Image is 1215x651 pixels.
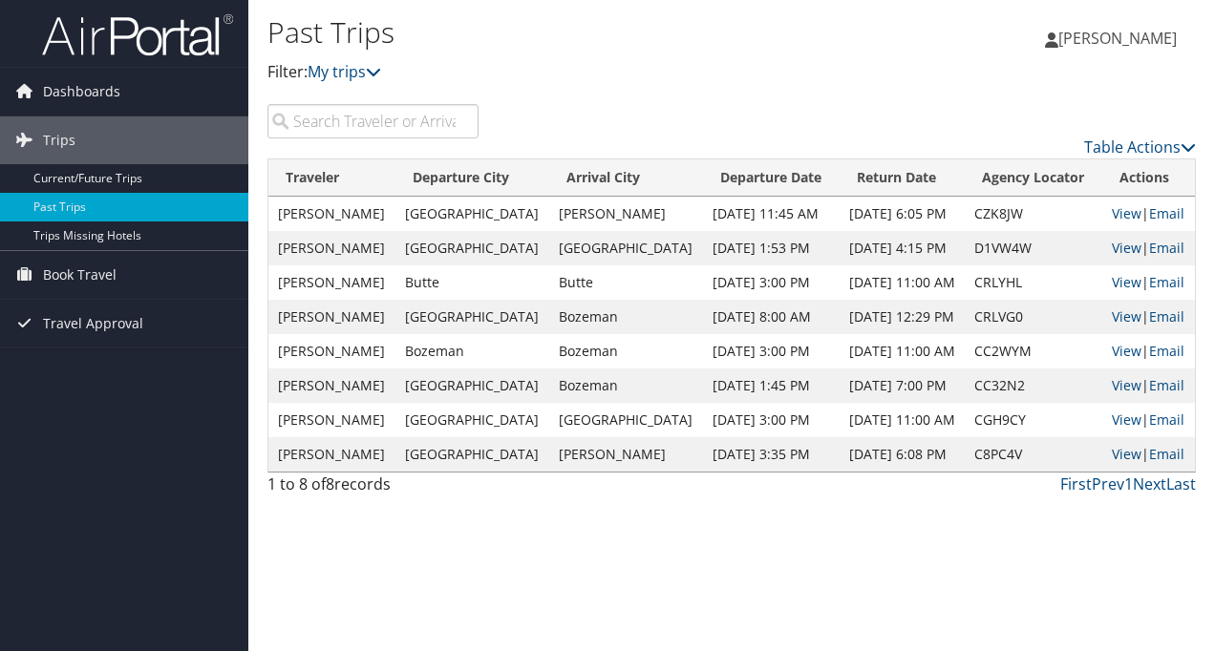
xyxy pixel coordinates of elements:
[549,197,703,231] td: [PERSON_NAME]
[267,60,886,85] p: Filter:
[840,403,966,437] td: [DATE] 11:00 AM
[1112,376,1141,394] a: View
[840,368,966,403] td: [DATE] 7:00 PM
[965,334,1102,368] td: CC2WYM
[395,300,549,334] td: [GEOGRAPHIC_DATA]
[1102,159,1195,197] th: Actions
[703,334,840,368] td: [DATE] 3:00 PM
[703,300,840,334] td: [DATE] 8:00 AM
[703,368,840,403] td: [DATE] 1:45 PM
[1060,473,1092,494] a: First
[1102,403,1195,437] td: |
[840,265,966,300] td: [DATE] 11:00 AM
[268,265,395,300] td: [PERSON_NAME]
[1102,437,1195,472] td: |
[395,265,549,300] td: Butte
[549,265,703,300] td: Butte
[1112,273,1141,291] a: View
[308,61,381,82] a: My trips
[268,403,395,437] td: [PERSON_NAME]
[965,437,1102,472] td: C8PC4V
[326,473,334,494] span: 8
[965,231,1102,265] td: D1VW4W
[268,159,395,197] th: Traveler: activate to sort column ascending
[1149,410,1184,429] a: Email
[1149,342,1184,360] a: Email
[549,403,703,437] td: [GEOGRAPHIC_DATA]
[703,231,840,265] td: [DATE] 1:53 PM
[703,159,840,197] th: Departure Date: activate to sort column ascending
[1102,197,1195,231] td: |
[1149,273,1184,291] a: Email
[395,231,549,265] td: [GEOGRAPHIC_DATA]
[1133,473,1166,494] a: Next
[267,472,479,505] div: 1 to 8 of records
[43,116,75,164] span: Trips
[1045,10,1196,67] a: [PERSON_NAME]
[1149,376,1184,394] a: Email
[1112,342,1141,360] a: View
[1112,410,1141,429] a: View
[267,12,886,52] h1: Past Trips
[268,300,395,334] td: [PERSON_NAME]
[43,300,143,347] span: Travel Approval
[43,68,120,115] span: Dashboards
[965,265,1102,300] td: CRLYHL
[549,437,703,472] td: [PERSON_NAME]
[965,159,1102,197] th: Agency Locator: activate to sort column ascending
[43,251,117,299] span: Book Travel
[549,334,703,368] td: Bozeman
[840,437,966,472] td: [DATE] 6:08 PM
[840,334,966,368] td: [DATE] 11:00 AM
[1112,204,1141,222] a: View
[1102,334,1195,368] td: |
[965,300,1102,334] td: CRLVG0
[395,437,549,472] td: [GEOGRAPHIC_DATA]
[965,197,1102,231] td: CZK8JW
[1102,265,1195,300] td: |
[395,197,549,231] td: [GEOGRAPHIC_DATA]
[1102,231,1195,265] td: |
[549,300,703,334] td: Bozeman
[840,197,966,231] td: [DATE] 6:05 PM
[395,403,549,437] td: [GEOGRAPHIC_DATA]
[703,403,840,437] td: [DATE] 3:00 PM
[549,231,703,265] td: [GEOGRAPHIC_DATA]
[1124,473,1133,494] a: 1
[840,300,966,334] td: [DATE] 12:29 PM
[268,231,395,265] td: [PERSON_NAME]
[267,104,479,138] input: Search Traveler or Arrival City
[1102,300,1195,334] td: |
[268,368,395,403] td: [PERSON_NAME]
[549,368,703,403] td: Bozeman
[268,197,395,231] td: [PERSON_NAME]
[1149,204,1184,222] a: Email
[1112,307,1141,325] a: View
[395,368,549,403] td: [GEOGRAPHIC_DATA]
[1149,239,1184,257] a: Email
[268,334,395,368] td: [PERSON_NAME]
[1112,239,1141,257] a: View
[1084,136,1196,157] a: Table Actions
[395,334,549,368] td: Bozeman
[1092,473,1124,494] a: Prev
[703,437,840,472] td: [DATE] 3:35 PM
[1149,307,1184,325] a: Email
[1058,28,1177,49] span: [PERSON_NAME]
[549,159,703,197] th: Arrival City: activate to sort column ascending
[703,197,840,231] td: [DATE] 11:45 AM
[395,159,549,197] th: Departure City: activate to sort column ascending
[1149,445,1184,463] a: Email
[965,403,1102,437] td: CGH9CY
[840,159,966,197] th: Return Date: activate to sort column ascending
[965,368,1102,403] td: CC32N2
[1102,368,1195,403] td: |
[840,231,966,265] td: [DATE] 4:15 PM
[268,437,395,472] td: [PERSON_NAME]
[1166,473,1196,494] a: Last
[42,12,233,57] img: airportal-logo.png
[1112,445,1141,463] a: View
[703,265,840,300] td: [DATE] 3:00 PM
